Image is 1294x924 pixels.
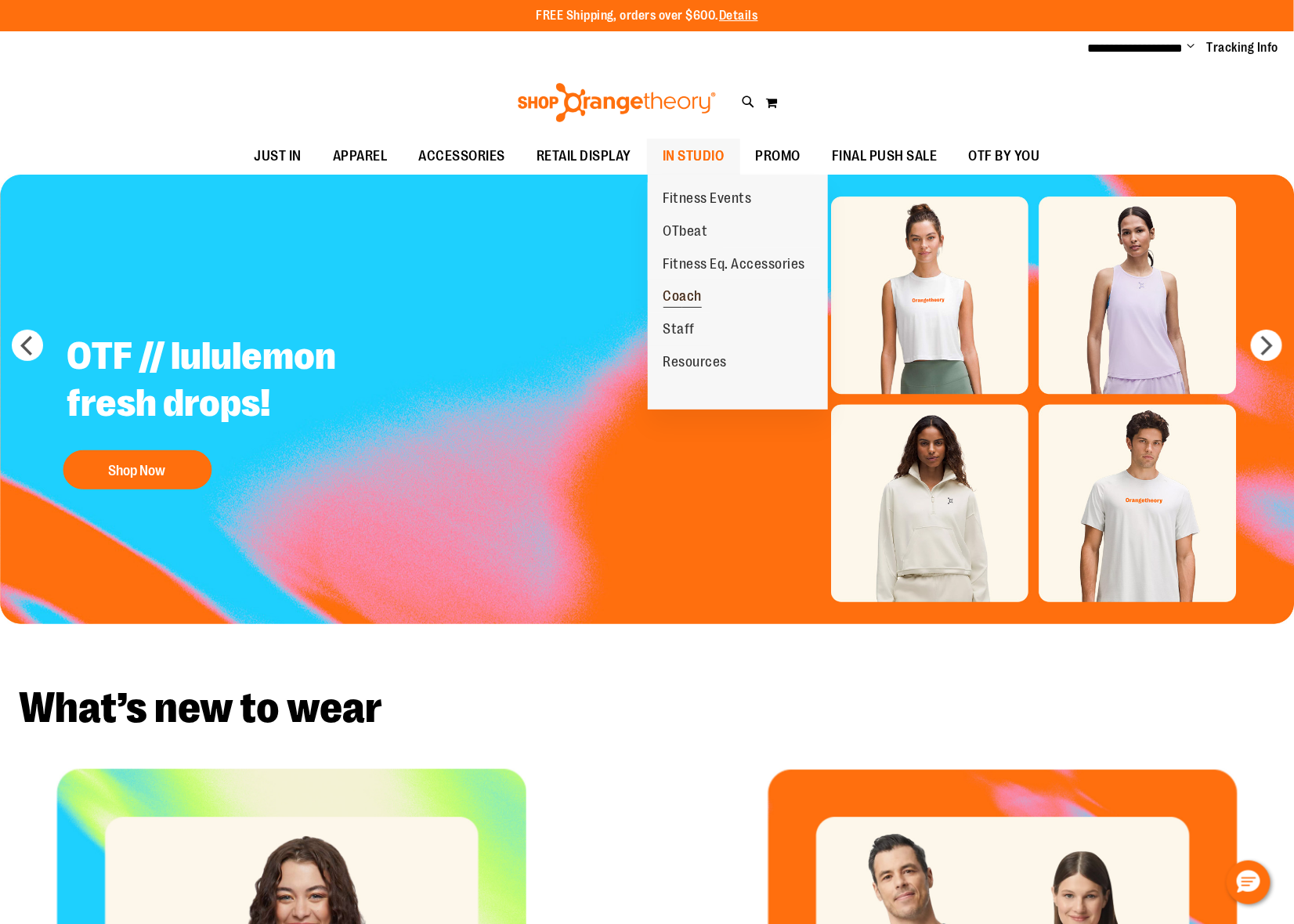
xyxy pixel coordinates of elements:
span: FINAL PUSH SALE [832,139,938,174]
span: PROMO [756,139,801,174]
a: OTbeat [648,215,724,248]
button: Account menu [1187,40,1195,56]
button: next [1251,330,1282,361]
a: FINAL PUSH SALE [816,139,953,175]
a: Details [719,9,758,23]
a: IN STUDIO [647,139,740,175]
span: OTbeat [663,223,708,243]
span: APPAREL [333,139,388,174]
p: FREE Shipping, orders over $600. [536,7,758,25]
a: Coach [648,280,718,313]
span: IN STUDIO [663,139,725,174]
a: Fitness Eq. Accessories [648,248,822,281]
a: APPAREL [317,139,403,175]
button: Shop Now [63,450,211,489]
button: Hello, have a question? Let’s chat. [1227,861,1271,904]
span: Staff [663,321,696,341]
h2: OTF // lululemon fresh drops! [55,321,444,442]
span: JUST IN [255,139,302,174]
a: Staff [648,313,711,346]
img: Shop Orangetheory [515,83,718,122]
a: RETAIL DISPLAY [521,139,647,175]
a: Resources [648,346,743,379]
span: ACCESSORIES [419,139,506,174]
span: RETAIL DISPLAY [537,139,631,174]
h2: What’s new to wear [19,687,1275,730]
span: OTF BY YOU [969,139,1040,174]
span: Fitness Eq. Accessories [663,256,806,276]
span: Resources [663,354,728,374]
a: Fitness Events [648,182,768,215]
a: JUST IN [239,139,318,175]
a: ACCESSORIES [403,139,522,175]
span: Coach [663,288,703,308]
span: Fitness Events [663,190,752,210]
a: PROMO [740,139,817,175]
a: Tracking Info [1207,39,1279,56]
button: prev [12,330,43,361]
ul: IN STUDIO [648,175,828,410]
a: OTF BY YOU [953,139,1056,175]
a: OTF // lululemon fresh drops! Shop Now [55,321,444,497]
